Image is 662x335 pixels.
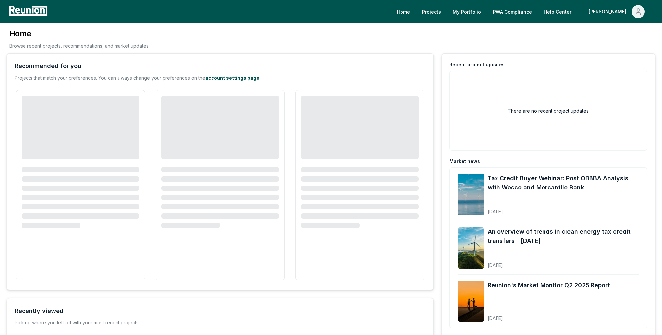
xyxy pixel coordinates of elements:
[15,75,205,81] span: Projects that match your preferences. You can always change your preferences on the
[539,5,577,18] a: Help Center
[458,281,484,322] img: Reunion's Market Monitor Q2 2025 Report
[392,5,415,18] a: Home
[9,28,150,39] h3: Home
[448,5,486,18] a: My Portfolio
[15,62,81,71] div: Recommended for you
[488,203,639,215] div: [DATE]
[458,174,484,215] img: Tax Credit Buyer Webinar: Post OBBBA Analysis with Wesco and Mercantile Bank
[392,5,655,18] nav: Main
[449,158,480,165] div: Market news
[583,5,650,18] button: [PERSON_NAME]
[9,42,150,49] p: Browse recent projects, recommendations, and market updates.
[449,62,505,68] div: Recent project updates
[488,227,639,246] a: An overview of trends in clean energy tax credit transfers - [DATE]
[458,227,484,269] img: An overview of trends in clean energy tax credit transfers - August 2025
[508,107,590,114] h2: There are no recent project updates.
[15,306,64,315] div: Recently viewed
[589,5,629,18] div: [PERSON_NAME]
[488,257,639,269] div: [DATE]
[205,75,260,81] a: account settings page.
[488,281,610,290] a: Reunion's Market Monitor Q2 2025 Report
[488,174,639,192] a: Tax Credit Buyer Webinar: Post OBBBA Analysis with Wesco and Mercantile Bank
[15,319,140,326] div: Pick up where you left off with your most recent projects.
[417,5,446,18] a: Projects
[488,5,537,18] a: PWA Compliance
[488,310,610,322] div: [DATE]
